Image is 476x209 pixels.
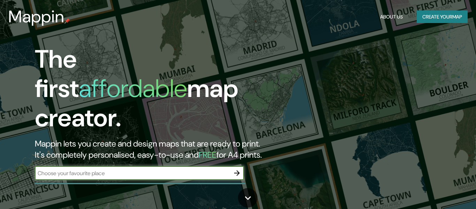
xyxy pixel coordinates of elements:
input: Choose your favourite place [35,169,230,177]
h1: The first map creator. [35,45,273,138]
h5: FREE [199,149,216,160]
h2: Mappin lets you create and design maps that are ready to print. It's completely personalised, eas... [35,138,273,161]
button: About Us [377,10,406,23]
button: Create yourmap [417,10,468,23]
img: mappin-pin [64,18,70,24]
h3: Mappin [8,7,64,27]
h1: affordable [79,72,187,105]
